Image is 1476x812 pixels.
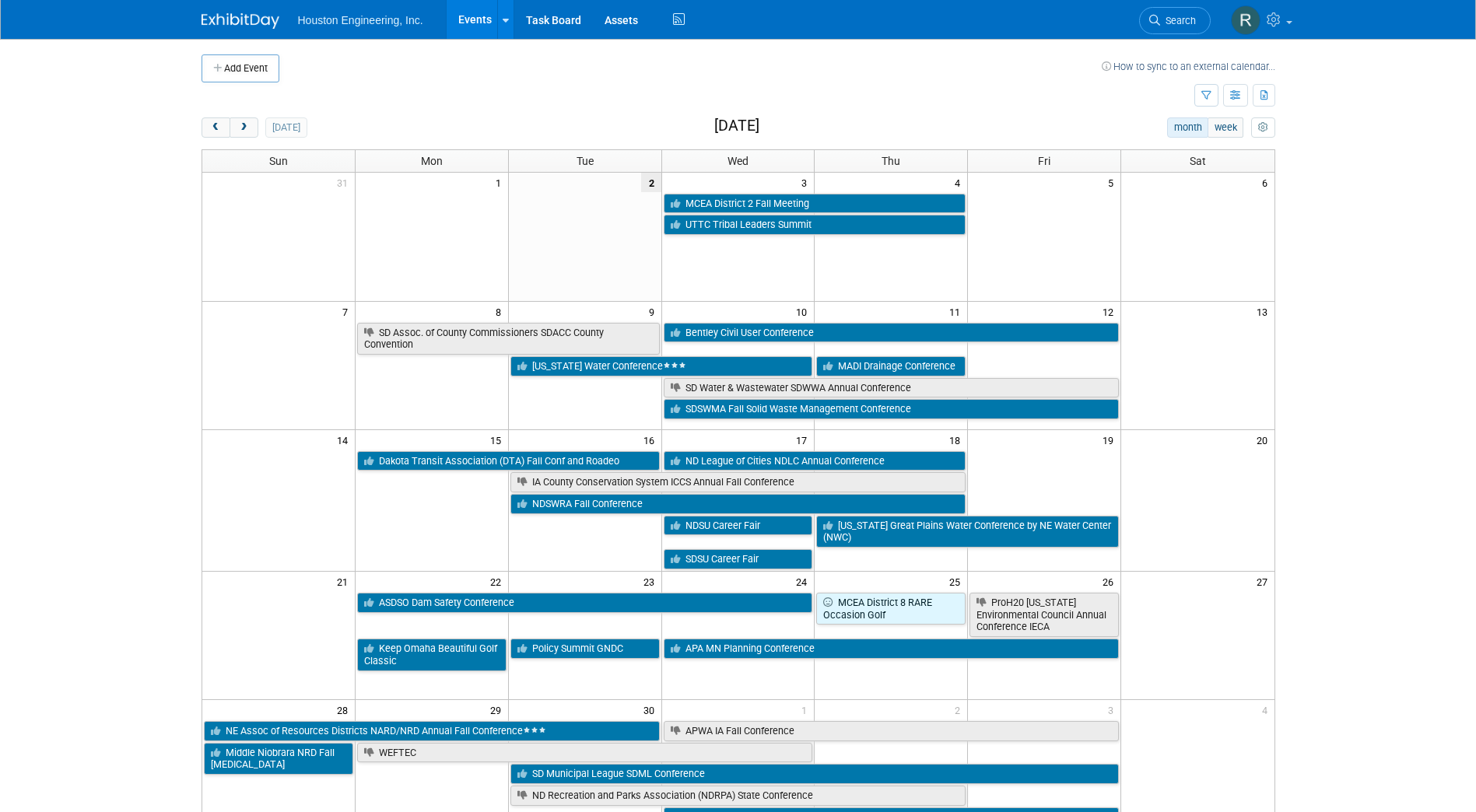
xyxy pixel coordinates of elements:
[357,323,660,355] a: SD Assoc. of County Commissioners SDACC County Convention
[882,155,900,167] span: Thu
[800,173,814,192] span: 3
[816,516,1119,548] a: [US_STATE] Great Plains Water Conference by NE Water Center (NWC)
[265,117,307,138] button: [DATE]
[1260,700,1274,719] span: 4
[298,14,423,26] span: Houston Engineering, Inc.
[1255,430,1274,450] span: 20
[664,516,813,536] a: NDSU Career Fair
[1231,5,1260,35] img: Rachel Smith
[794,302,814,321] span: 10
[948,572,967,591] span: 25
[510,639,660,659] a: Policy Summit GNDC
[510,494,966,514] a: NDSWRA Fall Conference
[1101,430,1120,450] span: 19
[727,155,749,167] span: Wed
[269,155,288,167] span: Sun
[357,451,660,471] a: Dakota Transit Association (DTA) Fall Conf and Roadeo
[1101,302,1120,321] span: 12
[664,378,1120,398] a: SD Water & Wastewater SDWWA Annual Conference
[494,173,508,192] span: 1
[664,399,1120,419] a: SDSWMA Fall Solid Waste Management Conference
[1102,61,1275,72] a: How to sync to an external calendar...
[664,194,966,214] a: MCEA District 2 Fall Meeting
[664,215,966,235] a: UTTC Tribal Leaders Summit
[357,743,813,763] a: WEFTEC
[714,117,759,135] h2: [DATE]
[510,764,1119,784] a: SD Municipal League SDML Conference
[510,356,813,376] a: [US_STATE] Water Conference
[489,700,508,719] span: 29
[664,451,966,471] a: ND League of Cities NDLC Annual Conference
[664,549,813,569] a: SDSU Career Fair
[1208,117,1243,138] button: week
[357,593,813,613] a: ASDSO Dam Safety Conference
[664,639,1120,659] a: APA MN Planning Conference
[335,700,355,719] span: 28
[800,700,814,719] span: 1
[953,173,967,192] span: 4
[341,302,355,321] span: 7
[510,472,966,492] a: IA County Conservation System ICCS Annual Fall Conference
[948,302,967,321] span: 11
[794,430,814,450] span: 17
[230,117,258,138] button: next
[202,117,230,138] button: prev
[202,54,279,82] button: Add Event
[202,13,279,29] img: ExhibitDay
[510,786,966,806] a: ND Recreation and Parks Association (NDRPA) State Conference
[642,430,661,450] span: 16
[489,572,508,591] span: 22
[664,323,1120,343] a: Bentley Civil User Conference
[641,173,661,192] span: 2
[642,572,661,591] span: 23
[642,700,661,719] span: 30
[204,721,660,741] a: NE Assoc of Resources Districts NARD/NRD Annual Fall Conference
[948,430,967,450] span: 18
[816,356,966,376] a: MADI Drainage Conference
[1101,572,1120,591] span: 26
[1251,117,1274,138] button: myCustomButton
[953,700,967,719] span: 2
[969,593,1119,637] a: ProH20 [US_STATE] Environmental Council Annual Conference IECA
[1160,15,1196,26] span: Search
[204,743,353,775] a: Middle Niobrara NRD Fall [MEDICAL_DATA]
[335,430,355,450] span: 14
[1190,155,1206,167] span: Sat
[1106,700,1120,719] span: 3
[335,173,355,192] span: 31
[1139,7,1211,34] a: Search
[335,572,355,591] span: 21
[1167,117,1208,138] button: month
[664,721,1120,741] a: APWA IA Fall Conference
[1255,572,1274,591] span: 27
[816,593,966,625] a: MCEA District 8 RARE Occasion Golf
[421,155,443,167] span: Mon
[357,639,507,670] a: Keep Omaha Beautiful Golf Classic
[1106,173,1120,192] span: 5
[1255,302,1274,321] span: 13
[489,430,508,450] span: 15
[577,155,594,167] span: Tue
[647,302,661,321] span: 9
[494,302,508,321] span: 8
[1038,155,1050,167] span: Fri
[1258,123,1268,133] i: Personalize Calendar
[794,572,814,591] span: 24
[1260,173,1274,192] span: 6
